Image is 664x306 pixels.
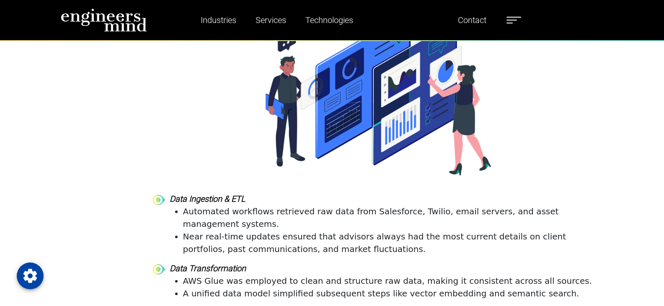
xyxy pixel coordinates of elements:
[153,264,165,275] img: bullet-point
[302,10,357,30] a: Technologies
[455,10,490,30] a: Contact
[183,230,604,255] li: Near real-time updates ensured that advisors always had the most current details on client portfo...
[61,8,147,32] img: logo
[153,195,165,205] img: bullet-point
[183,275,592,287] li: AWS Glue was employed to clean and structure raw data, making it consistent across all sources.
[170,263,246,273] strong: Data Transformation
[183,287,592,300] li: A unified data model simplified subsequent steps like vector embedding and semantic search.
[252,10,289,30] a: Services
[170,194,245,204] strong: Data Ingestion & ETL
[183,205,604,230] li: Automated workflows retrieved raw data from Salesforce, Twilio, email servers, and asset manageme...
[266,11,491,175] img: overview-img
[197,10,240,30] a: Industries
